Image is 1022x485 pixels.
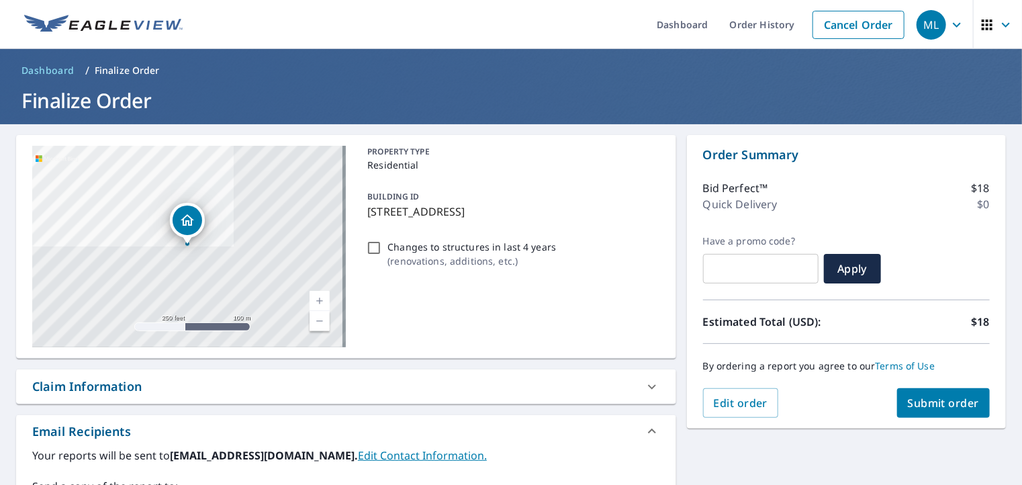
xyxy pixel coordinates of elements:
button: Edit order [703,388,779,418]
span: Dashboard [21,64,75,77]
p: By ordering a report you agree to our [703,360,990,372]
div: Email Recipients [16,415,676,447]
label: Your reports will be sent to [32,447,660,464]
a: Dashboard [16,60,80,81]
p: Estimated Total (USD): [703,314,847,330]
div: Email Recipients [32,423,131,441]
span: Edit order [714,396,768,410]
div: Claim Information [16,369,676,404]
p: Finalize Order [95,64,160,77]
p: PROPERTY TYPE [367,146,654,158]
a: Terms of Use [876,359,935,372]
a: Current Level 17, Zoom Out [310,311,330,331]
nav: breadcrumb [16,60,1006,81]
button: Submit order [897,388,990,418]
label: Have a promo code? [703,235,819,247]
p: BUILDING ID [367,191,419,202]
span: Apply [835,261,870,276]
h1: Finalize Order [16,87,1006,114]
p: Residential [367,158,654,172]
button: Apply [824,254,881,283]
b: [EMAIL_ADDRESS][DOMAIN_NAME]. [170,448,358,463]
div: Claim Information [32,378,142,396]
p: $18 [972,314,990,330]
li: / [85,62,89,79]
p: Bid Perfect™ [703,180,768,196]
a: Cancel Order [812,11,904,39]
p: $0 [978,196,990,212]
img: EV Logo [24,15,183,35]
p: Quick Delivery [703,196,778,212]
p: Changes to structures in last 4 years [387,240,556,254]
p: Order Summary [703,146,990,164]
p: $18 [972,180,990,196]
p: [STREET_ADDRESS] [367,204,654,220]
span: Submit order [908,396,980,410]
div: ML [917,10,946,40]
a: Current Level 17, Zoom In [310,291,330,311]
p: ( renovations, additions, etc. ) [387,254,556,268]
a: EditContactInfo [358,448,487,463]
div: Dropped pin, building 1, Residential property, 11662 Sagepark Ln Houston, TX 77089 [170,203,205,245]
